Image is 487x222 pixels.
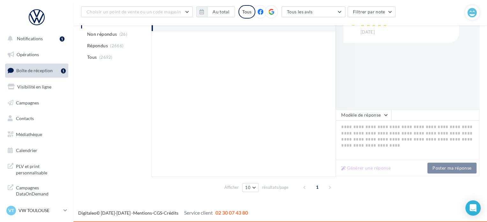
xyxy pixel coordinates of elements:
[16,162,66,176] span: PLV et print personnalisable
[154,210,162,216] a: CGS
[16,183,66,197] span: Campagnes DataOnDemand
[312,182,322,192] span: 1
[81,6,193,17] button: Choisir un point de vente ou un code magasin
[4,96,70,110] a: Campagnes
[361,29,375,35] span: [DATE]
[238,5,255,19] div: Tous
[339,164,393,172] button: Générer une réponse
[4,64,70,77] a: Boîte de réception1
[242,183,258,192] button: 10
[4,159,70,178] a: PLV et print personnalisable
[348,6,396,17] button: Filtrer par note
[87,54,97,60] span: Tous
[119,32,127,37] span: (26)
[19,207,61,214] p: VW TOULOUSE
[99,55,113,60] span: (2692)
[17,36,43,41] span: Notifications
[17,52,39,57] span: Opérations
[78,210,248,216] span: © [DATE]-[DATE] - - -
[4,48,70,61] a: Opérations
[207,6,235,17] button: Au total
[8,207,14,214] span: VT
[60,36,64,42] div: 1
[245,185,251,190] span: 10
[184,210,213,216] span: Service client
[4,128,70,141] a: Médiathèque
[16,148,37,153] span: Calendrier
[262,184,288,190] span: résultats/page
[61,68,66,73] div: 1
[196,6,235,17] button: Au total
[110,43,124,48] span: (2666)
[87,31,117,37] span: Non répondus
[4,144,70,157] a: Calendrier
[4,112,70,125] a: Contacts
[287,9,313,14] span: Tous les avis
[427,163,476,173] button: Poster ma réponse
[224,184,239,190] span: Afficher
[4,32,67,45] button: Notifications 1
[4,80,70,94] a: Visibilité en ligne
[87,42,108,49] span: Répondus
[281,6,345,17] button: Tous les avis
[465,200,481,216] div: Open Intercom Messenger
[133,210,152,216] a: Mentions
[16,68,53,73] span: Boîte de réception
[16,116,34,121] span: Contacts
[16,100,39,105] span: Campagnes
[5,204,68,217] a: VT VW TOULOUSE
[17,84,51,89] span: Visibilité en ligne
[78,210,96,216] a: Digitaleo
[215,210,248,216] span: 02 30 07 43 80
[86,9,181,14] span: Choisir un point de vente ou un code magasin
[16,132,42,137] span: Médiathèque
[4,181,70,200] a: Campagnes DataOnDemand
[164,210,178,216] a: Crédits
[336,110,391,120] button: Modèle de réponse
